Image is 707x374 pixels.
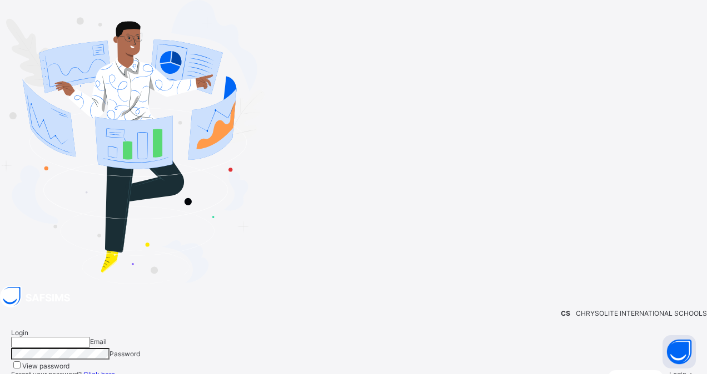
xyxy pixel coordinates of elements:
span: Password [109,350,140,358]
span: Login [11,328,28,337]
span: Email [90,337,107,346]
label: View password [22,362,69,370]
span: CS [561,309,570,317]
button: Open asap [663,335,696,368]
span: CHRYSOLITE INTERNATIONAL SCHOOLS [576,309,707,317]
